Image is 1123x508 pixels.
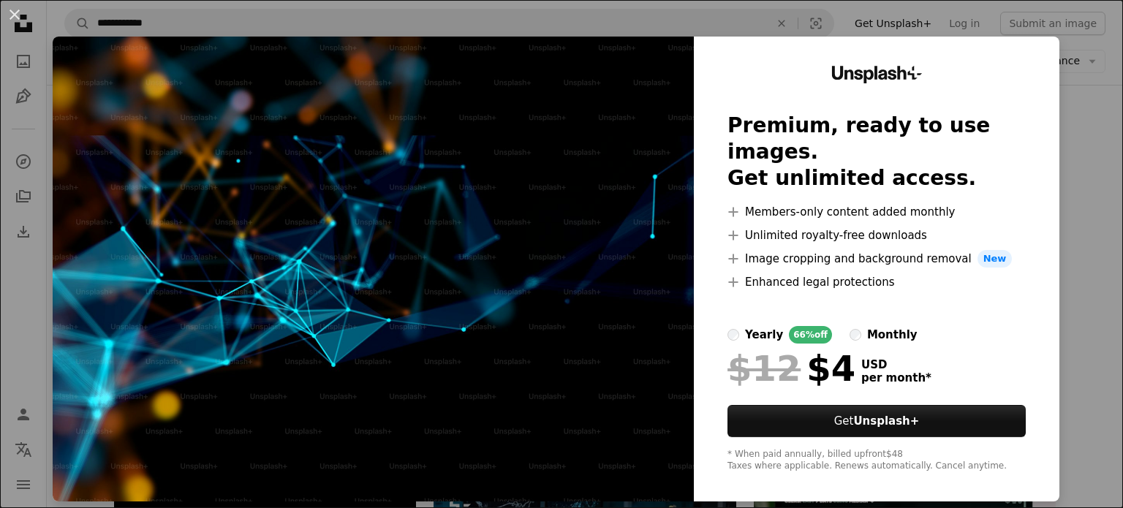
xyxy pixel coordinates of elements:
[861,371,931,384] span: per month *
[745,326,783,344] div: yearly
[727,349,855,387] div: $4
[853,414,919,428] strong: Unsplash+
[850,329,861,341] input: monthly
[978,250,1013,268] span: New
[727,329,739,341] input: yearly66%off
[727,273,1026,291] li: Enhanced legal protections
[727,250,1026,268] li: Image cropping and background removal
[727,203,1026,221] li: Members-only content added monthly
[727,227,1026,244] li: Unlimited royalty-free downloads
[727,405,1026,437] button: GetUnsplash+
[789,326,832,344] div: 66% off
[727,113,1026,192] h2: Premium, ready to use images. Get unlimited access.
[727,349,801,387] span: $12
[861,358,931,371] span: USD
[727,449,1026,472] div: * When paid annually, billed upfront $48 Taxes where applicable. Renews automatically. Cancel any...
[867,326,918,344] div: monthly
